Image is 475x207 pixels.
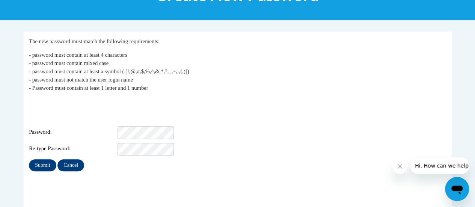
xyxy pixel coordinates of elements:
iframe: Button to launch messaging window [445,177,469,201]
span: Re-type Password: [29,145,116,153]
span: Password: [29,128,116,137]
span: Hi. How can we help? [5,5,61,11]
input: Cancel [57,159,84,171]
span: - password must contain at least 4 characters - password must contain mixed case - password must ... [29,52,189,91]
iframe: Message from company [410,157,469,174]
iframe: Close message [392,159,407,174]
input: Submit [29,159,56,171]
span: The new password must match the following requirements: [29,38,160,44]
